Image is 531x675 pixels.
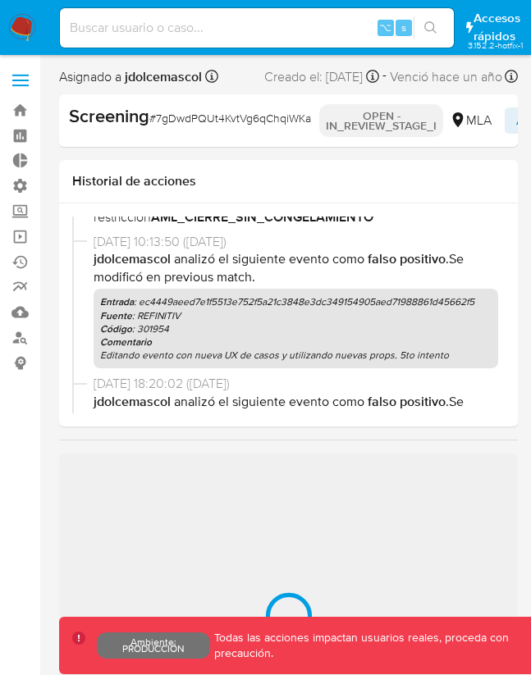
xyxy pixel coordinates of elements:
[94,375,498,393] span: [DATE] 18:20:02 ([DATE])
[60,17,454,39] input: Buscar usuario o caso...
[100,349,492,362] p: Editando evento con nueva UX de casos y utilizando nuevas props. 5to intento
[100,308,132,323] b: Fuente
[174,249,364,268] span: Analizó el siguiente evento como
[94,190,498,226] span: aplicó una restricción
[100,294,134,309] b: Entrada
[174,392,364,411] span: Analizó el siguiente evento como
[100,322,132,336] b: Código
[401,20,406,35] span: s
[100,322,492,335] p: : 301954
[390,68,502,86] span: Venció hace un año
[450,112,492,130] div: MLA
[94,249,171,268] b: jdolcemascol
[94,250,498,285] p: . Se modificó en previous match .
[94,393,498,428] p: . Se modificó en previous match .
[414,16,447,39] button: search-icon
[100,309,492,322] p: : REFINITIV
[368,249,446,268] b: Falso positivo
[474,10,526,44] span: Accesos rápidos
[149,110,311,126] span: # 7gDwdPQUt4KvtVg6qChqiWKa
[151,208,373,226] b: AML_CIERRE_SIN_CONGELAMIENTO
[121,67,202,86] b: jdolcemascol
[100,295,492,308] p: : ec4449aeed7e1f5513e752f5a21c3848e3dc349154905aed71988861d45662f5
[94,392,171,411] b: jdolcemascol
[103,639,204,652] p: Ambiente: PRODUCCIÓN
[94,233,498,251] span: [DATE] 10:13:50 ([DATE])
[379,20,391,35] span: ⌥
[59,68,202,86] span: Asignado a
[69,103,149,129] b: Screening
[382,66,387,88] span: -
[100,335,152,349] b: Comentario
[72,173,505,189] h1: Historial de acciones
[368,392,446,411] b: Falso positivo
[319,104,443,137] p: OPEN - IN_REVIEW_STAGE_I
[264,66,379,88] div: Creado el: [DATE]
